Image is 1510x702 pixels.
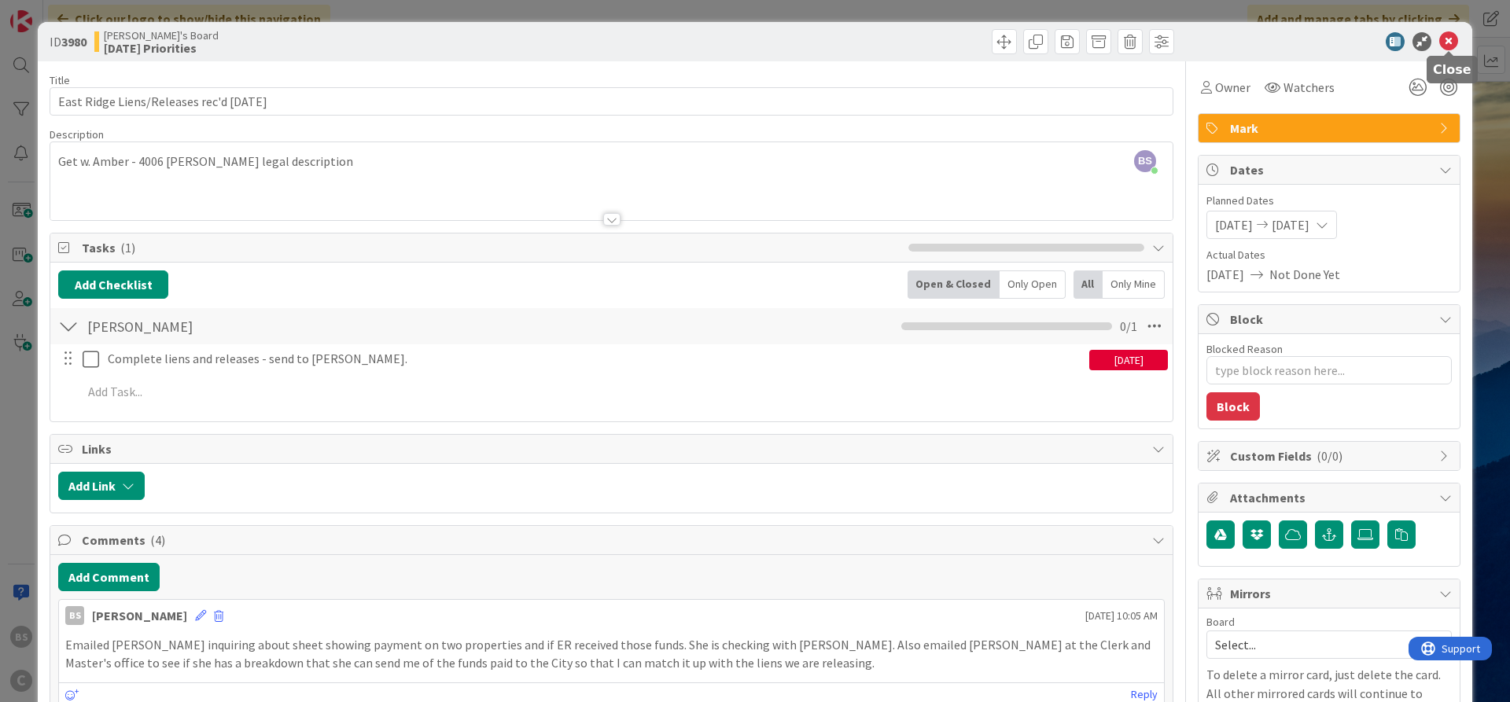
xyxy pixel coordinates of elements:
[65,606,84,625] div: BS
[82,439,1144,458] span: Links
[1206,247,1452,263] span: Actual Dates
[1230,584,1431,603] span: Mirrors
[65,636,1158,671] p: Emailed [PERSON_NAME] inquiring about sheet showing payment on two properties and if ER received ...
[104,29,219,42] span: [PERSON_NAME]'s Board
[1215,215,1253,234] span: [DATE]
[82,238,900,257] span: Tasks
[58,270,168,299] button: Add Checklist
[1230,119,1431,138] span: Mark
[150,532,165,548] span: ( 4 )
[1206,342,1283,356] label: Blocked Reason
[1074,270,1103,299] div: All
[908,270,1000,299] div: Open & Closed
[1206,265,1244,284] span: [DATE]
[58,153,1165,171] p: Get w. Amber - 4006 [PERSON_NAME] legal description
[82,312,436,340] input: Add Checklist...
[104,42,219,54] b: [DATE] Priorities
[1269,265,1340,284] span: Not Done Yet
[1206,193,1452,209] span: Planned Dates
[1230,488,1431,507] span: Attachments
[1000,270,1066,299] div: Only Open
[108,350,1083,368] p: Complete liens and releases - send to [PERSON_NAME].
[1103,270,1165,299] div: Only Mine
[1230,447,1431,465] span: Custom Fields
[1206,392,1260,421] button: Block
[50,87,1173,116] input: type card name here...
[50,73,70,87] label: Title
[1120,317,1137,336] span: 0 / 1
[1134,150,1156,172] span: BS
[50,127,104,142] span: Description
[1230,310,1431,329] span: Block
[1433,62,1471,77] h5: Close
[92,606,187,625] div: [PERSON_NAME]
[33,2,72,21] span: Support
[58,472,145,500] button: Add Link
[1272,215,1309,234] span: [DATE]
[82,531,1144,549] span: Comments
[1317,448,1342,464] span: ( 0/0 )
[1215,634,1416,656] span: Select...
[1085,608,1158,624] span: [DATE] 10:05 AM
[1283,78,1335,97] span: Watchers
[50,32,87,51] span: ID
[1089,350,1168,370] div: [DATE]
[1230,160,1431,179] span: Dates
[58,563,160,591] button: Add Comment
[61,34,87,50] b: 3980
[120,240,135,255] span: ( 1 )
[1215,78,1250,97] span: Owner
[1206,616,1235,627] span: Board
